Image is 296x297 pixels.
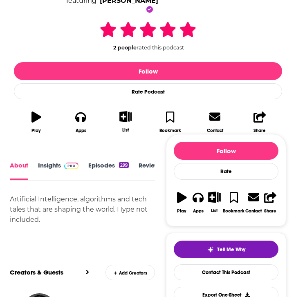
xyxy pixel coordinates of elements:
[76,128,86,133] div: Apps
[119,162,129,168] div: 299
[207,246,214,253] img: tell me why sparkle
[193,106,237,138] a: Contact
[14,83,282,99] div: Rate Podcast
[86,268,89,276] a: View All
[103,106,148,138] button: List
[174,142,278,160] button: Follow
[148,106,193,138] button: Bookmark
[64,163,78,169] img: Podchaser Pro
[10,194,155,225] div: Artificial Intelligence, algorithms and tech tales that are shaping the world. Hype not included.
[264,208,276,214] div: Share
[211,208,218,213] div: List
[31,128,41,133] div: Play
[88,161,129,179] a: Episodes299
[245,208,262,214] div: Contact
[14,106,58,138] button: Play
[159,128,181,133] div: Bookmark
[10,161,28,179] a: About
[177,208,186,214] div: Play
[253,128,266,133] div: Share
[10,268,63,276] a: Creators & Guests
[262,186,278,219] button: Share
[207,127,223,133] div: Contact
[58,106,103,138] button: Apps
[113,45,137,51] span: 2 people
[222,186,245,219] button: Bookmark
[87,20,209,51] div: 2 peoplerated this podcast
[193,208,204,214] div: Apps
[238,106,282,138] button: Share
[174,186,190,219] button: Play
[217,246,245,253] span: Tell Me Why
[137,45,184,51] span: rated this podcast
[105,265,155,280] div: Add Creators
[174,163,278,180] div: Rate
[139,161,162,179] a: Reviews
[245,186,262,219] a: Contact
[174,264,278,280] a: Contact This Podcast
[190,186,206,219] button: Apps
[174,241,278,258] button: tell me why sparkleTell Me Why
[14,62,282,80] button: Follow
[223,208,244,214] div: Bookmark
[38,161,78,179] a: InsightsPodchaser Pro
[206,186,223,218] button: List
[122,127,129,133] div: List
